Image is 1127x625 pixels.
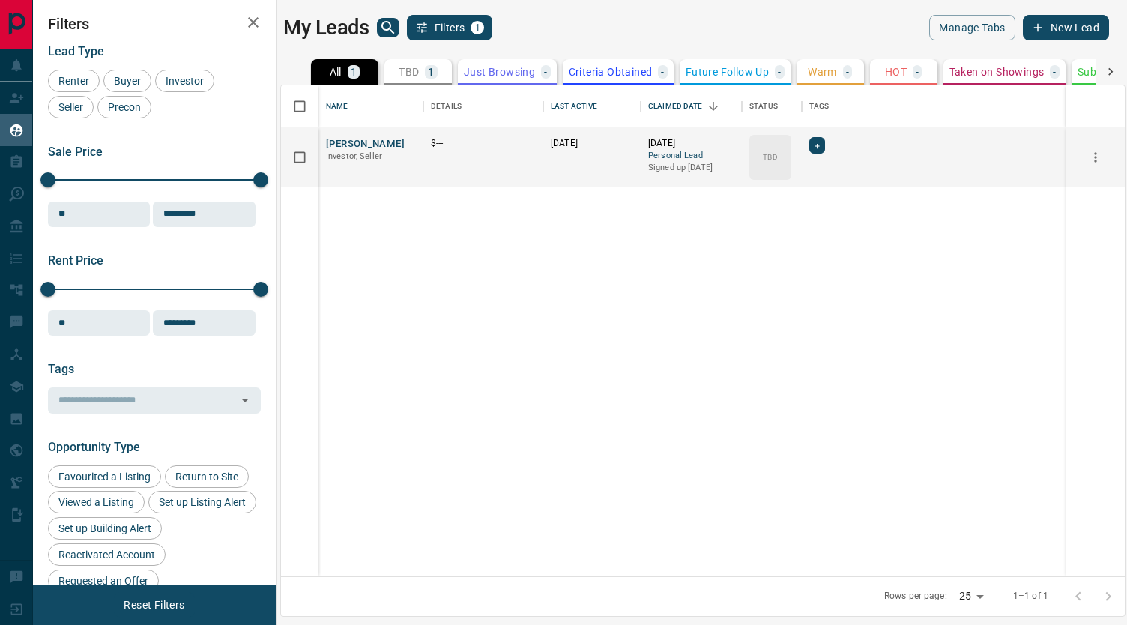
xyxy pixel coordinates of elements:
span: Tags [48,362,74,376]
span: Reactivated Account [53,549,160,561]
button: [PERSON_NAME] [326,137,405,151]
button: Manage Tabs [929,15,1015,40]
span: Investor [160,75,209,87]
button: Filters1 [407,15,493,40]
span: + [815,138,820,153]
h1: My Leads [283,16,369,40]
p: - [916,67,919,77]
p: 1–1 of 1 [1013,590,1048,603]
div: Set up Building Alert [48,517,162,540]
p: - [846,67,849,77]
span: Return to Site [170,471,244,483]
span: Viewed a Listing [53,496,139,508]
span: Requested an Offer [53,575,154,587]
p: [DATE] [648,137,734,150]
button: more [1084,146,1107,169]
span: Rent Price [48,253,103,268]
p: [DATE] [551,137,633,150]
p: - [544,67,547,77]
div: Seller [48,96,94,118]
p: - [778,67,781,77]
span: Set up Listing Alert [154,496,251,508]
p: Criteria Obtained [569,67,653,77]
span: Lead Type [48,44,104,58]
div: Name [318,85,423,127]
span: 1 [472,22,483,33]
div: Last Active [543,85,641,127]
div: Reactivated Account [48,543,166,566]
div: Name [326,85,348,127]
span: Sale Price [48,145,103,159]
div: Status [749,85,778,127]
p: Rows per page: [884,590,947,603]
p: TBD [399,67,419,77]
p: Just Browsing [464,67,535,77]
button: Sort [703,96,724,117]
span: Investor, Seller [326,151,382,161]
div: Details [431,85,462,127]
span: Buyer [109,75,146,87]
p: Signed up [DATE] [648,162,734,174]
button: Reset Filters [114,592,194,618]
p: - [661,67,664,77]
div: Return to Site [165,465,249,488]
div: Viewed a Listing [48,491,145,513]
span: Favourited a Listing [53,471,156,483]
p: 1 [351,67,357,77]
div: Set up Listing Alert [148,491,256,513]
p: Taken on Showings [949,67,1045,77]
span: Seller [53,101,88,113]
span: Precon [103,101,146,113]
p: $--- [431,137,536,150]
button: Open [235,390,256,411]
div: Buyer [103,70,151,92]
div: Claimed Date [641,85,742,127]
p: Warm [808,67,837,77]
h2: Filters [48,15,261,33]
div: Claimed Date [648,85,703,127]
p: Future Follow Up [686,67,769,77]
span: Set up Building Alert [53,522,157,534]
span: Opportunity Type [48,440,140,454]
div: Details [423,85,543,127]
span: Personal Lead [648,150,734,163]
span: Renter [53,75,94,87]
div: + [809,137,825,154]
div: Renter [48,70,100,92]
div: Tags [802,85,1066,127]
div: Tags [809,85,830,127]
p: - [1053,67,1056,77]
p: All [330,67,342,77]
button: search button [377,18,399,37]
p: TBD [763,151,777,163]
p: 1 [428,67,434,77]
div: Investor [155,70,214,92]
div: Favourited a Listing [48,465,161,488]
p: HOT [885,67,907,77]
div: Status [742,85,802,127]
div: Last Active [551,85,597,127]
div: 25 [953,585,989,607]
div: Precon [97,96,151,118]
div: Requested an Offer [48,570,159,592]
button: New Lead [1023,15,1109,40]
